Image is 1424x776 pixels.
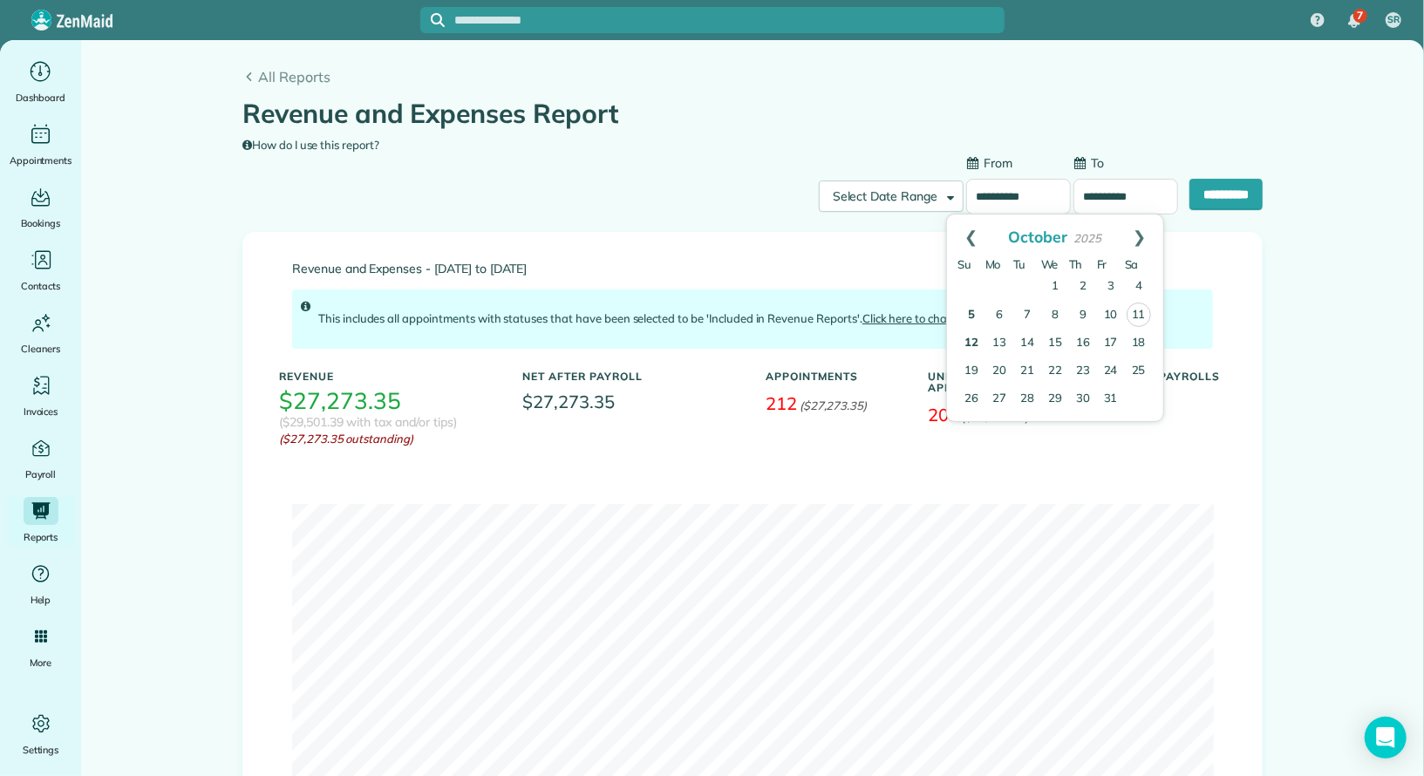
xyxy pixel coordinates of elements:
span: Help [31,591,51,609]
a: 15 [1041,330,1069,357]
h3: ($29,501.39 with tax and/or tips) [279,416,457,429]
a: 17 [1097,330,1125,357]
a: Contacts [7,246,74,295]
span: Bookings [21,214,61,232]
a: 23 [1069,357,1097,385]
a: 27 [985,385,1013,413]
a: 4 [1125,273,1153,301]
a: Reports [7,497,74,546]
div: 7 unread notifications [1336,2,1373,40]
span: Payroll [25,466,57,483]
a: 1 [1041,273,1069,301]
a: 2 [1069,273,1097,301]
a: 7 [1013,302,1041,330]
span: All Reports [258,66,1263,87]
svg: Focus search [431,13,445,27]
a: Help [7,560,74,609]
span: Select Date Range [833,188,937,204]
em: ($27,273.35) [800,398,868,412]
a: 8 [1041,302,1069,330]
span: Reports [24,528,58,546]
span: Cleaners [21,340,60,357]
a: 22 [1041,357,1069,385]
button: Focus search [420,13,445,27]
a: Dashboard [7,58,74,106]
label: From [966,154,1012,172]
a: 26 [957,385,985,413]
h5: Revenue [279,371,496,382]
a: 16 [1069,330,1097,357]
div: Open Intercom Messenger [1365,717,1407,759]
span: $27,273.35 [522,389,739,415]
h5: Appointments [766,371,902,382]
a: Next [1115,214,1163,258]
h1: Revenue and Expenses Report [242,99,1250,128]
span: Friday [1097,257,1107,271]
a: 21 [1013,357,1041,385]
span: 2025 [1074,231,1102,245]
a: 20 [985,357,1013,385]
label: To [1073,154,1104,172]
span: SR [1387,13,1400,27]
button: Select Date Range [819,180,964,212]
span: Appointments [10,152,72,169]
a: 3 [1097,273,1125,301]
a: How do I use this report? [242,138,379,152]
a: 25 [1125,357,1153,385]
a: 31 [1097,385,1125,413]
span: More [30,654,51,671]
span: This includes all appointments with statuses that have been selected to be 'Included in Revenue R... [318,311,967,325]
a: 12 [957,330,985,357]
a: 5 [957,302,985,330]
span: 212 [766,392,797,414]
h5: Unpaid Appointments [928,371,1064,393]
a: Cleaners [7,309,74,357]
a: 28 [1013,385,1041,413]
a: 19 [957,357,985,385]
a: Click here to change [862,311,967,325]
a: 13 [985,330,1013,357]
span: 207 [928,404,959,425]
h3: $27,273.35 [279,389,401,414]
span: Wednesday [1041,257,1059,271]
h5: Net After Payroll [522,371,643,382]
span: Invoices [24,403,58,420]
span: Sunday [957,257,971,271]
span: Thursday [1069,257,1083,271]
span: Contacts [21,277,60,295]
span: Settings [23,741,59,759]
a: Payroll [7,434,74,483]
a: 24 [1097,357,1125,385]
a: 29 [1041,385,1069,413]
a: Bookings [7,183,74,232]
span: Tuesday [1013,257,1026,271]
span: Saturday [1125,257,1139,271]
a: Appointments [7,120,74,169]
a: Settings [7,710,74,759]
a: Invoices [7,371,74,420]
a: 10 [1097,302,1125,330]
span: Monday [985,257,1001,271]
span: Dashboard [16,89,65,106]
a: Prev [947,214,995,258]
em: ($27,273.35 outstanding) [279,431,496,448]
a: 18 [1125,330,1153,357]
span: 7 [1357,9,1363,23]
a: 6 [985,302,1013,330]
span: Revenue and Expenses - [DATE] to [DATE] [292,262,1213,276]
span: October [1008,227,1067,246]
a: 30 [1069,385,1097,413]
a: All Reports [242,66,1263,87]
a: 11 [1127,303,1151,327]
a: 14 [1013,330,1041,357]
a: 9 [1069,302,1097,330]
